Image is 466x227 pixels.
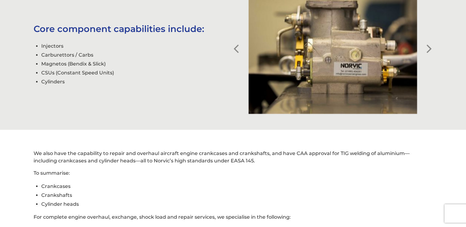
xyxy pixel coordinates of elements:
li: Injectors [41,42,233,50]
li: Cylinders [41,77,233,86]
li: CSUs (Constant Speed Units) [41,68,233,77]
button: Next [426,41,432,47]
button: Previous [233,41,239,47]
span: Core component capabilities include: [34,23,204,34]
li: Carburettors / Carbs [41,50,233,59]
li: Magnetos (Bendix & Slick) [41,59,233,68]
li: Crankcases [41,182,432,191]
p: For complete engine overhaul, exchange, shock load and repair services, we specialise in the foll... [34,213,432,221]
li: Cylinder heads [41,200,432,209]
p: We also have the capability to repair and overhaul aircraft engine crankcases and crankshafts, an... [34,150,432,165]
p: To summarise: [34,169,432,177]
li: Crankshafts [41,191,432,200]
